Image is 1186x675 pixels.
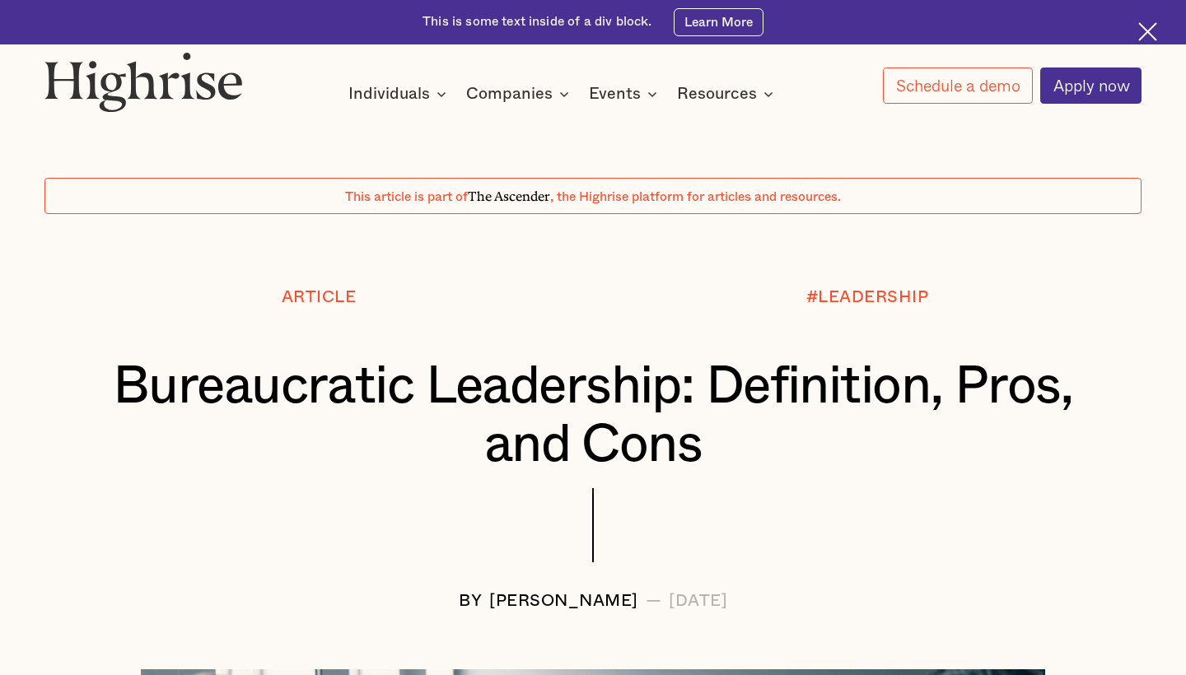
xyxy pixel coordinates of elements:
span: , the Highrise platform for articles and resources. [550,190,841,203]
div: This is some text inside of a div block. [423,13,651,30]
div: Article [282,288,357,306]
h1: Bureaucratic Leadership: Definition, Pros, and Cons [90,358,1095,474]
span: The Ascender [468,186,550,202]
div: Events [589,84,641,104]
span: This article is part of [345,190,468,203]
div: BY [459,592,482,610]
a: Apply now [1040,67,1142,104]
div: Resources [677,84,757,104]
div: [PERSON_NAME] [489,592,638,610]
a: Schedule a demo [883,67,1032,104]
div: [DATE] [669,592,727,610]
a: Learn More [674,8,763,37]
img: Highrise logo [44,52,243,112]
div: — [646,592,662,610]
div: #LEADERSHIP [806,288,929,306]
div: Individuals [348,84,430,104]
div: Companies [466,84,553,104]
img: Cross icon [1138,22,1157,41]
